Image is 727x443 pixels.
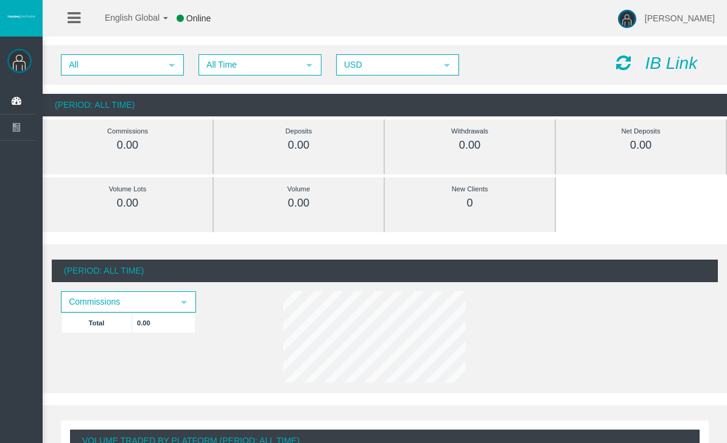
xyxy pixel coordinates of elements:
[43,94,727,116] div: (Period: All Time)
[62,292,173,311] span: Commissions
[412,182,527,196] div: New Clients
[645,54,698,73] i: IB Link
[645,13,715,23] span: [PERSON_NAME]
[412,196,527,210] div: 0
[412,138,527,152] div: 0.00
[62,55,161,74] span: All
[70,196,185,210] div: 0.00
[167,60,177,70] span: select
[618,10,636,28] img: user-image
[241,196,356,210] div: 0.00
[89,13,160,23] span: English Global
[304,60,314,70] span: select
[70,124,185,138] div: Commissions
[241,124,356,138] div: Deposits
[442,60,452,70] span: select
[241,182,356,196] div: Volume
[337,55,436,74] span: USD
[132,313,195,333] td: 0.00
[186,13,211,23] span: Online
[200,55,298,74] span: All Time
[179,297,189,307] span: select
[52,260,718,282] div: (Period: All Time)
[6,14,37,19] img: logo.svg
[616,54,631,71] i: Reload Dashboard
[583,138,698,152] div: 0.00
[412,124,527,138] div: Withdrawals
[70,182,185,196] div: Volume Lots
[61,313,132,333] td: Total
[583,124,698,138] div: Net Deposits
[241,138,356,152] div: 0.00
[70,138,185,152] div: 0.00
